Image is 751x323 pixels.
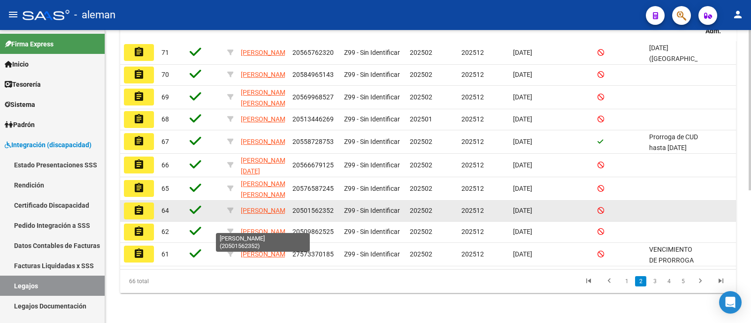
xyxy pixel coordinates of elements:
[705,17,741,35] span: Comentario Adm.
[461,185,484,192] span: 202512
[161,115,169,123] span: 68
[580,276,598,286] a: go to first page
[410,71,432,78] span: 202502
[133,159,145,170] mat-icon: assignment
[133,182,145,194] mat-icon: assignment
[461,71,484,78] span: 202512
[634,273,648,289] li: page 2
[120,270,242,293] div: 66 total
[292,228,334,235] span: 20509862525
[513,71,532,78] span: [DATE]
[133,91,145,102] mat-icon: assignment
[161,185,169,192] span: 65
[292,115,334,123] span: 20513446269
[649,133,698,151] span: Prorroga de CUD hasta 03/05/2025
[292,138,334,145] span: 20558728753
[461,250,484,258] span: 202512
[461,207,484,214] span: 202512
[5,59,29,69] span: Inicio
[461,93,484,101] span: 202512
[344,161,400,169] span: Z99 - Sin Identificar
[513,228,532,235] span: [DATE]
[74,5,115,25] span: - aleman
[410,185,432,192] span: 202502
[649,276,660,286] a: 3
[344,115,400,123] span: Z99 - Sin Identificar
[600,276,618,286] a: go to previous page
[133,248,145,259] mat-icon: assignment
[513,138,532,145] span: [DATE]
[5,39,54,49] span: Firma Express
[410,161,432,169] span: 202502
[161,71,169,78] span: 70
[461,228,484,235] span: 202512
[241,138,291,145] span: [PERSON_NAME]
[732,9,743,20] mat-icon: person
[292,207,334,214] span: 20501562352
[513,185,532,192] span: [DATE]
[344,49,400,56] span: Z99 - Sin Identificar
[344,138,400,145] span: Z99 - Sin Identificar
[513,207,532,214] span: [DATE]
[461,161,484,169] span: 202512
[292,71,334,78] span: 20584965143
[410,207,432,214] span: 202502
[133,205,145,216] mat-icon: assignment
[241,49,291,56] span: [PERSON_NAME]
[410,228,432,235] span: 202502
[662,273,676,289] li: page 4
[241,89,291,107] span: [PERSON_NAME] [PERSON_NAME]
[513,161,532,169] span: [DATE]
[677,276,689,286] a: 5
[344,185,400,192] span: Z99 - Sin Identificar
[292,185,334,192] span: 20576587245
[344,228,400,235] span: Z99 - Sin Identificar
[649,44,715,73] span: 03/09/2024 (Prórroga hasta 2025)
[241,115,291,123] span: [PERSON_NAME]
[133,46,145,58] mat-icon: assignment
[241,71,291,78] span: [PERSON_NAME]
[133,135,145,147] mat-icon: assignment
[461,138,484,145] span: 202512
[344,93,400,101] span: Z99 - Sin Identificar
[410,138,432,145] span: 202502
[410,115,432,123] span: 202501
[461,49,484,56] span: 202512
[513,49,532,56] span: [DATE]
[461,115,484,123] span: 202512
[410,49,432,56] span: 202502
[5,120,35,130] span: Padrón
[635,276,646,286] a: 2
[292,161,334,169] span: 20566679125
[676,273,690,289] li: page 5
[719,291,742,314] div: Open Intercom Messenger
[410,93,432,101] span: 202502
[161,49,169,56] span: 71
[5,79,41,90] span: Tesorería
[344,71,400,78] span: Z99 - Sin Identificar
[663,276,674,286] a: 4
[133,113,145,125] mat-icon: assignment
[712,276,730,286] a: go to last page
[410,250,432,258] span: 202502
[648,273,662,289] li: page 3
[161,228,169,235] span: 62
[621,276,632,286] a: 1
[8,9,19,20] mat-icon: menu
[161,207,169,214] span: 64
[133,69,145,80] mat-icon: assignment
[241,180,291,198] span: [PERSON_NAME] [PERSON_NAME]
[241,157,291,175] span: [PERSON_NAME][DATE]
[161,138,169,145] span: 67
[344,207,400,214] span: Z99 - Sin Identificar
[292,250,334,258] span: 27573370185
[5,99,35,110] span: Sistema
[241,250,291,258] span: [PERSON_NAME]
[513,115,532,123] span: [DATE]
[161,161,169,169] span: 66
[344,250,400,258] span: Z99 - Sin Identificar
[5,140,92,150] span: Integración (discapacidad)
[161,250,169,258] span: 61
[292,93,334,101] span: 20569968527
[292,49,334,56] span: 20565762320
